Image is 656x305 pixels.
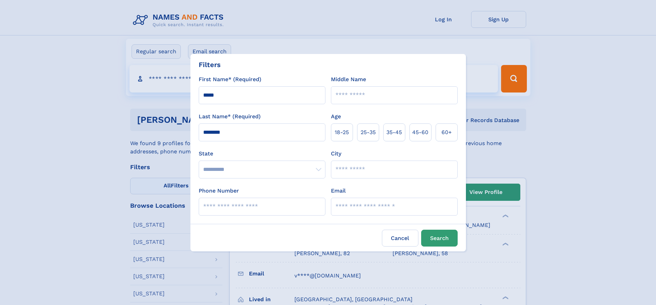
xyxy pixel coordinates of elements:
[199,75,261,84] label: First Name* (Required)
[199,187,239,195] label: Phone Number
[199,112,261,121] label: Last Name* (Required)
[331,150,341,158] label: City
[199,59,221,70] div: Filters
[335,128,349,137] span: 18‑25
[441,128,452,137] span: 60+
[382,230,418,247] label: Cancel
[331,187,346,195] label: Email
[331,75,366,84] label: Middle Name
[331,112,341,121] label: Age
[386,128,402,137] span: 35‑45
[199,150,325,158] label: State
[421,230,458,247] button: Search
[361,128,376,137] span: 25‑35
[412,128,428,137] span: 45‑60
